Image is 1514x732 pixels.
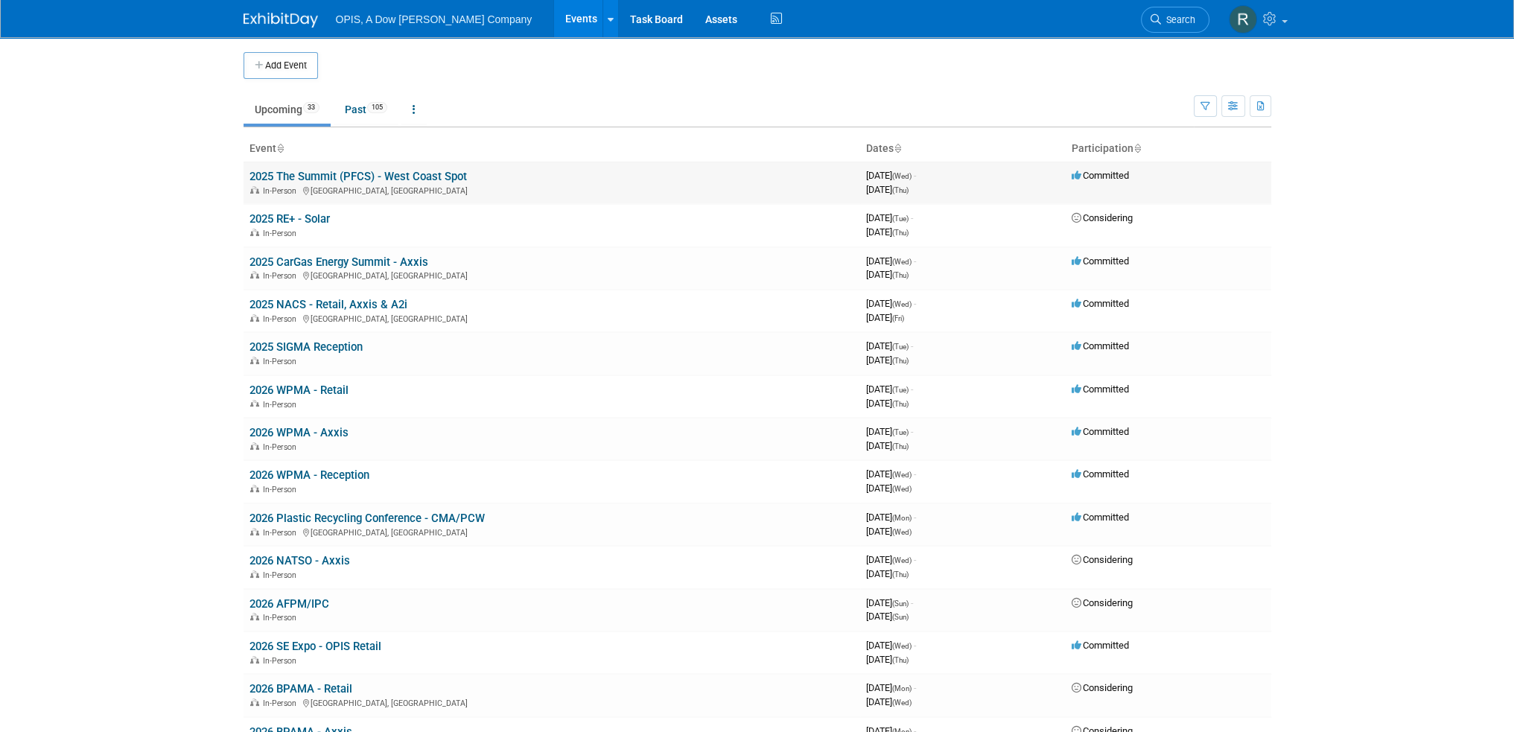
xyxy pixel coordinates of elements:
[866,312,904,323] span: [DATE]
[1072,212,1133,223] span: Considering
[250,229,259,236] img: In-Person Event
[1072,468,1129,480] span: Committed
[367,102,387,113] span: 105
[892,514,912,522] span: (Mon)
[250,442,259,450] img: In-Person Event
[249,255,428,269] a: 2025 CarGas Energy Summit - Axxis
[892,442,909,451] span: (Thu)
[892,400,909,408] span: (Thu)
[249,312,854,324] div: [GEOGRAPHIC_DATA], [GEOGRAPHIC_DATA]
[1072,255,1129,267] span: Committed
[892,656,909,664] span: (Thu)
[250,186,259,194] img: In-Person Event
[249,298,407,311] a: 2025 NACS - Retail, Axxis & A2i
[911,212,913,223] span: -
[1066,136,1271,162] th: Participation
[866,611,909,622] span: [DATE]
[249,426,349,439] a: 2026 WPMA - Axxis
[892,570,909,579] span: (Thu)
[263,570,301,580] span: In-Person
[892,172,912,180] span: (Wed)
[892,229,909,237] span: (Thu)
[250,656,259,663] img: In-Person Event
[249,682,352,696] a: 2026 BPAMA - Retail
[866,184,909,195] span: [DATE]
[866,398,909,409] span: [DATE]
[911,340,913,351] span: -
[250,400,259,407] img: In-Person Event
[249,597,329,611] a: 2026 AFPM/IPC
[303,102,319,113] span: 33
[892,428,909,436] span: (Tue)
[914,682,916,693] span: -
[914,554,916,565] span: -
[249,340,363,354] a: 2025 SIGMA Reception
[866,426,913,437] span: [DATE]
[244,136,860,162] th: Event
[866,170,916,181] span: [DATE]
[911,426,913,437] span: -
[892,599,909,608] span: (Sun)
[892,300,912,308] span: (Wed)
[249,640,381,653] a: 2026 SE Expo - OPIS Retail
[866,383,913,395] span: [DATE]
[263,485,301,494] span: In-Person
[250,485,259,492] img: In-Person Event
[1072,682,1133,693] span: Considering
[1072,298,1129,309] span: Committed
[250,698,259,706] img: In-Person Event
[1072,383,1129,395] span: Committed
[1072,340,1129,351] span: Committed
[866,298,916,309] span: [DATE]
[892,642,912,650] span: (Wed)
[892,613,909,621] span: (Sun)
[892,357,909,365] span: (Thu)
[249,170,467,183] a: 2025 The Summit (PFCS) - West Coast Spot
[250,314,259,322] img: In-Person Event
[866,640,916,651] span: [DATE]
[892,556,912,564] span: (Wed)
[250,271,259,279] img: In-Person Event
[866,526,912,537] span: [DATE]
[263,613,301,623] span: In-Person
[250,570,259,578] img: In-Person Event
[263,357,301,366] span: In-Person
[1072,640,1129,651] span: Committed
[249,383,349,397] a: 2026 WPMA - Retail
[866,340,913,351] span: [DATE]
[866,568,909,579] span: [DATE]
[914,170,916,181] span: -
[1141,7,1209,33] a: Search
[892,698,912,707] span: (Wed)
[892,528,912,536] span: (Wed)
[263,698,301,708] span: In-Person
[892,214,909,223] span: (Tue)
[914,255,916,267] span: -
[250,528,259,535] img: In-Person Event
[866,554,916,565] span: [DATE]
[894,142,901,154] a: Sort by Start Date
[866,269,909,280] span: [DATE]
[1229,5,1257,34] img: Renee Ortner
[1072,554,1133,565] span: Considering
[336,13,532,25] span: OPIS, A Dow [PERSON_NAME] Company
[249,512,485,525] a: 2026 Plastic Recycling Conference - CMA/PCW
[911,597,913,608] span: -
[914,298,916,309] span: -
[249,269,854,281] div: [GEOGRAPHIC_DATA], [GEOGRAPHIC_DATA]
[249,184,854,196] div: [GEOGRAPHIC_DATA], [GEOGRAPHIC_DATA]
[866,212,913,223] span: [DATE]
[866,226,909,238] span: [DATE]
[892,343,909,351] span: (Tue)
[249,696,854,708] div: [GEOGRAPHIC_DATA], [GEOGRAPHIC_DATA]
[892,271,909,279] span: (Thu)
[866,354,909,366] span: [DATE]
[249,212,330,226] a: 2025 RE+ - Solar
[866,597,913,608] span: [DATE]
[263,314,301,324] span: In-Person
[860,136,1066,162] th: Dates
[250,613,259,620] img: In-Person Event
[1072,597,1133,608] span: Considering
[1072,170,1129,181] span: Committed
[263,271,301,281] span: In-Person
